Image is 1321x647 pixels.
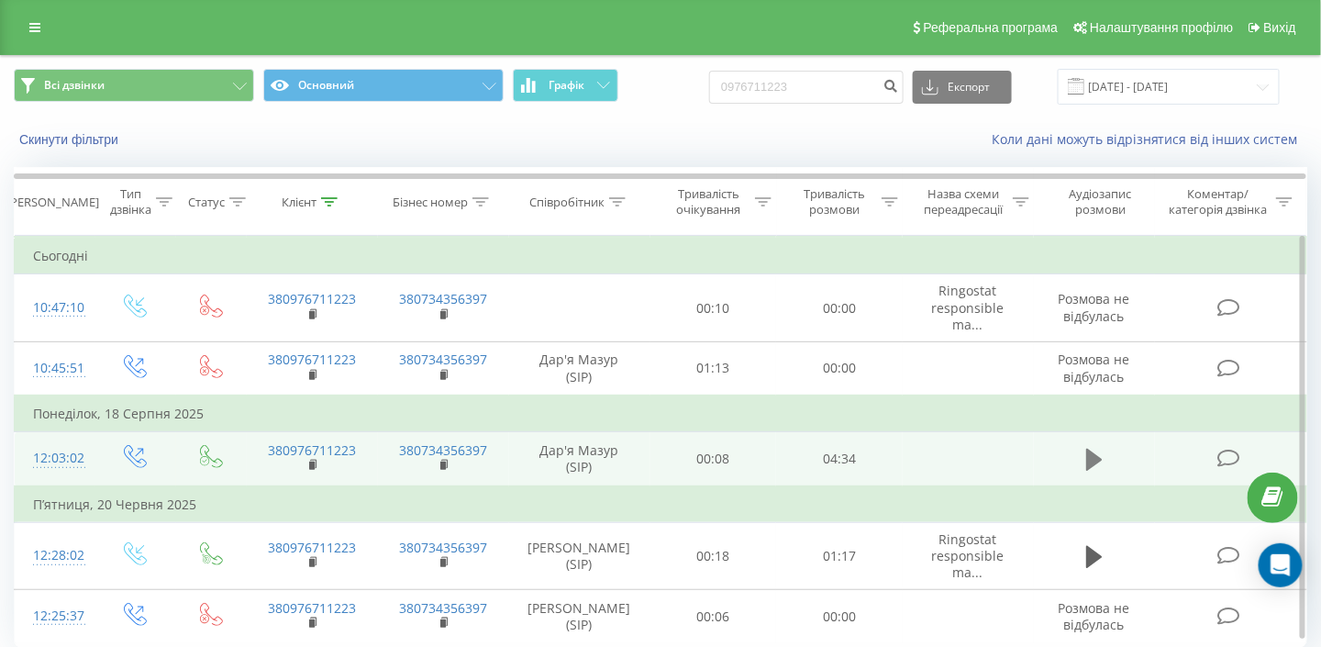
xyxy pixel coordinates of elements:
[399,539,487,556] a: 380734356397
[650,432,777,486] td: 00:08
[509,590,650,643] td: [PERSON_NAME] (SIP)
[268,351,356,368] a: 380976711223
[1059,599,1130,633] span: Розмова не відбулась
[33,351,77,386] div: 10:45:51
[529,195,605,210] div: Співробітник
[913,71,1012,104] button: Експорт
[1059,351,1130,385] span: Розмова не відбулась
[650,522,777,590] td: 00:18
[793,186,877,218] div: Тривалість розмови
[15,396,1307,432] td: Понеділок, 18 Серпня 2025
[776,522,903,590] td: 01:17
[776,432,903,486] td: 04:34
[44,78,105,93] span: Всі дзвінки
[509,432,650,486] td: Дар'я Мазур (SIP)
[282,195,316,210] div: Клієнт
[393,195,468,210] div: Бізнес номер
[33,441,77,476] div: 12:03:02
[776,590,903,643] td: 00:00
[1264,20,1296,35] span: Вихід
[268,441,356,459] a: 380976711223
[1090,20,1233,35] span: Налаштування профілю
[263,69,504,102] button: Основний
[399,290,487,307] a: 380734356397
[33,290,77,326] div: 10:47:10
[14,69,254,102] button: Всі дзвінки
[1164,186,1271,218] div: Коментар/категорія дзвінка
[15,486,1307,523] td: П’ятниця, 20 Червня 2025
[110,186,151,218] div: Тип дзвінка
[709,71,904,104] input: Пошук за номером
[1059,290,1130,324] span: Розмова не відбулась
[667,186,751,218] div: Тривалість очікування
[924,20,1059,35] span: Реферальна програма
[992,130,1307,148] a: Коли дані можуть відрізнятися вiд інших систем
[1259,543,1303,587] div: Open Intercom Messenger
[549,79,584,92] span: Графік
[33,538,77,574] div: 12:28:02
[268,539,356,556] a: 380976711223
[1050,186,1150,218] div: Аудіозапис розмови
[268,599,356,617] a: 380976711223
[919,186,1008,218] div: Назва схеми переадресації
[33,598,77,634] div: 12:25:37
[932,282,1005,332] span: Ringostat responsible ma...
[188,195,225,210] div: Статус
[776,274,903,342] td: 00:00
[14,131,128,148] button: Скинути фільтри
[650,274,777,342] td: 00:10
[932,530,1005,581] span: Ringostat responsible ma...
[513,69,618,102] button: Графік
[399,441,487,459] a: 380734356397
[268,290,356,307] a: 380976711223
[15,238,1307,274] td: Сьогодні
[650,341,777,396] td: 01:13
[509,341,650,396] td: Дар'я Мазур (SIP)
[399,599,487,617] a: 380734356397
[509,522,650,590] td: [PERSON_NAME] (SIP)
[6,195,99,210] div: [PERSON_NAME]
[776,341,903,396] td: 00:00
[399,351,487,368] a: 380734356397
[650,590,777,643] td: 00:06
